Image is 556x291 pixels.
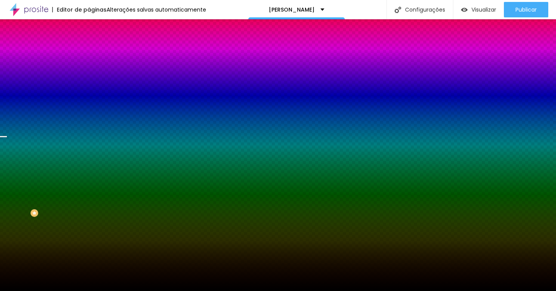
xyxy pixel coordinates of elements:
font: Configurações [405,6,445,14]
font: Alterações salvas automaticamente [107,6,206,14]
img: Ícone [395,7,401,13]
img: view-1.svg [461,7,468,13]
button: Visualizar [453,2,504,17]
font: [PERSON_NAME] [269,6,315,14]
font: Visualizar [471,6,496,14]
button: Publicar [504,2,548,17]
font: Editor de páginas [57,6,107,14]
font: Publicar [515,6,537,14]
